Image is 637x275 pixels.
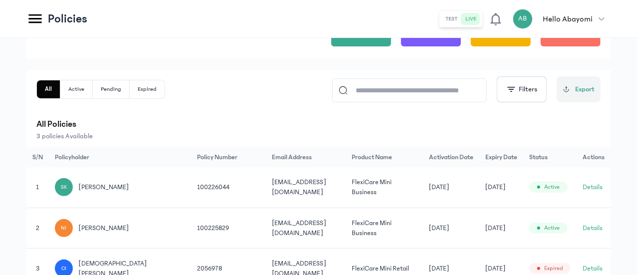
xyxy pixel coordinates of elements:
[191,208,266,249] td: 100225829
[485,264,506,274] span: [DATE]
[36,131,601,141] p: 3 policies Available
[93,80,130,98] button: Pending
[266,147,346,167] th: Email Address
[523,147,577,167] th: Status
[346,208,423,249] td: FlexiCare Mini Business
[55,178,73,196] div: SK
[583,182,603,192] button: Details
[544,183,560,191] span: Active
[485,182,506,192] span: [DATE]
[130,80,165,98] button: Expired
[544,224,560,232] span: Active
[36,117,601,131] p: All Policies
[577,147,611,167] th: Actions
[544,265,563,273] span: Expired
[49,147,192,167] th: Policyholder
[497,76,547,102] button: Filters
[272,220,326,237] span: [EMAIL_ADDRESS][DOMAIN_NAME]
[36,265,39,272] span: 3
[557,76,601,102] button: Export
[479,147,523,167] th: Expiry Date
[79,182,129,192] span: [PERSON_NAME]
[36,184,39,191] span: 1
[429,264,449,274] span: [DATE]
[346,167,423,208] td: FlexiCare Mini Business
[513,9,533,29] div: AB
[429,223,449,233] span: [DATE]
[346,147,423,167] th: Product Name
[583,223,603,233] button: Details
[423,147,479,167] th: Activation Date
[60,80,93,98] button: Active
[429,182,449,192] span: [DATE]
[575,84,595,95] span: Export
[79,223,129,233] span: [PERSON_NAME]
[48,11,87,27] p: Policies
[441,13,461,25] button: test
[191,147,266,167] th: Policy Number
[55,219,73,237] div: NI
[26,147,49,167] th: S/N
[191,167,266,208] td: 100226044
[461,13,480,25] button: live
[36,225,39,232] span: 2
[513,9,611,29] button: ABHello Abayomi
[543,13,593,25] p: Hello Abayomi
[37,80,60,98] button: All
[485,223,506,233] span: [DATE]
[272,179,326,196] span: [EMAIL_ADDRESS][DOMAIN_NAME]
[583,264,603,274] button: Details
